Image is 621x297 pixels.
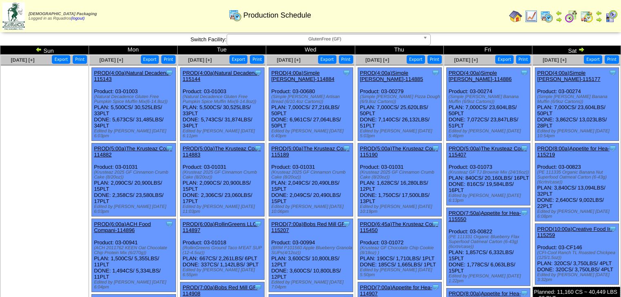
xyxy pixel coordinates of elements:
[449,193,530,203] div: Edited by [PERSON_NAME] [DATE] 6:13pm
[360,268,442,277] div: Edited by [PERSON_NAME] [DATE] 5:50pm
[254,220,262,228] img: Tooltip
[532,46,621,55] td: Sat
[254,69,262,77] img: Tooltip
[584,55,602,64] button: Export
[449,170,530,175] div: (Krusteaz GF TJ Brownie Mix (24/16oz))
[141,55,159,64] button: Export
[94,221,151,233] a: PROD(6:00a)ACH Food Compani-114896
[0,46,89,55] td: Sun
[243,11,311,20] span: Production Schedule
[360,70,423,82] a: PROD(4:00a)Simple [PERSON_NAME]-114885
[358,68,442,141] div: Product: 03-00279 PLAN: 7,000CS / 25,620LBS / 50PLT DONE: 7,140CS / 26,132LBS / 51PLT
[509,10,522,23] img: home.gif
[165,69,174,77] img: Tooltip
[449,234,530,249] div: (PE 111331 Organic Blueberry Flax Superfood Oatmeal Carton (6-43g)(6crtn/case))
[269,68,353,141] div: Product: 03-00680 PLAN: 7,000CS / 27,216LBS / 50PLT DONE: 6,961CS / 27,064LBS / 50PLT
[446,68,530,141] div: Product: 03-00274 PLAN: 7,000CS / 23,604LBS / 50PLT DONE: 7,072CS / 23,847LBS / 51PLT
[449,145,527,158] a: PROD(5:00a)The Krusteaz Com-115407
[36,46,42,53] img: arrowleft.gif
[52,55,70,64] button: Export
[537,70,601,82] a: PROD(4:00a)Simple [PERSON_NAME]-115177
[183,170,264,180] div: (Krusteaz 2025 GF Cinnamon Crumb Cake (8/20oz))
[229,9,242,22] img: calendarprod.gif
[360,284,432,297] a: PROD(7:00a)Appetite for Hea-114907
[537,272,619,282] div: Edited by [PERSON_NAME] [DATE] 3:32pm
[188,57,212,63] a: [DATE] [+]
[360,221,438,233] a: PROD(6:45a)The Krusteaz Com-115450
[269,219,353,292] div: Product: 03-00994 PLAN: 3,600CS / 10,800LBS / 12PLT DONE: 3,600CS / 10,800LBS / 12PLT
[254,283,262,291] img: Tooltip
[358,219,442,280] div: Product: 03-01072 PLAN: 190CS / 1,710LBS / 1PLT DONE: 185CS / 1,665LBS / 1PLT
[165,220,174,228] img: Tooltip
[609,69,617,77] img: Tooltip
[94,280,176,290] div: Edited by [PERSON_NAME] [DATE] 6:04pm
[596,10,602,16] img: arrowleft.gif
[520,144,528,152] img: Tooltip
[520,69,528,77] img: Tooltip
[183,284,258,297] a: PROD(7:00a)Bobs Red Mill GF-114908
[183,94,264,104] div: (Natural Decadence Gluten Free Pumpkin Spice Muffin Mix(6-14.8oz))
[516,55,530,64] button: Print
[578,46,585,53] img: arrowright.gif
[250,55,264,64] button: Print
[360,129,442,138] div: Edited by [PERSON_NAME] [DATE] 5:03pm
[537,145,610,158] a: PROD(8:00a)Appetite for Hea-115219
[449,274,530,284] div: Edited by [PERSON_NAME] [DATE] 1:22pm
[29,12,97,16] span: [DEMOGRAPHIC_DATA] Packaging
[525,10,538,23] img: line_graph.gif
[94,129,176,138] div: Edited by [PERSON_NAME] [DATE] 6:03pm
[432,69,440,77] img: Tooltip
[537,129,619,138] div: Edited by [PERSON_NAME] [DATE] 10:54pm
[92,68,176,141] div: Product: 03-01003 PLAN: 5,500CS / 30,525LBS / 33PLT DONE: 5,673CS / 31,485LBS / 34PLT
[605,55,619,64] button: Print
[180,219,265,280] div: Product: 03-01018 PLAN: 667CS / 2,261LBS / 6PLT DONE: 337CS / 1,142LBS / 3PLT
[229,55,248,64] button: Export
[360,246,442,255] div: (Krusteaz GF Chocolate Chip Cookie (8/18oz) )
[183,129,264,138] div: Edited by [PERSON_NAME] [DATE] 6:11pm
[449,129,530,138] div: Edited by [PERSON_NAME] [DATE] 5:46pm
[271,94,353,104] div: (Simple [PERSON_NAME] Artisan Bread (6/10.4oz Cartons))
[535,143,619,221] div: Product: 03-00823 PLAN: 3,840CS / 13,094LBS / 32PLT DONE: 2,640CS / 9,002LBS / 22PLT
[355,46,443,55] td: Thu
[183,70,259,82] a: PROD(4:00a)Natural Decadenc-115144
[92,219,176,292] div: Product: 03-00941 PLAN: 1,500CS / 5,355LBS / 11PLT DONE: 1,494CS / 5,334LBS / 11PLT
[178,46,266,55] td: Tue
[100,57,123,63] a: [DATE] [+]
[556,10,562,16] img: arrowleft.gif
[271,129,353,138] div: Edited by [PERSON_NAME] [DATE] 6:40pm
[29,12,97,21] span: Logged in as Rquadros
[71,16,85,21] a: (logout)
[271,221,347,233] a: PROD(7:00a)Bobs Red Mill GF-115207
[271,145,349,158] a: PROD(5:00a)The Krusteaz Com-115189
[432,283,440,291] img: Tooltip
[183,246,264,255] div: (RollinGreens Ground Taco M'EAT SUP (12-4.5oz))
[277,57,300,63] span: [DATE] [+]
[454,57,478,63] a: [DATE] [+]
[432,220,440,228] img: Tooltip
[609,225,617,233] img: Tooltip
[432,144,440,152] img: Tooltip
[535,224,619,285] div: Product: 03-CF146 PLAN: 320CS / 3,750LBS / 4PLT DONE: 320CS / 3,750LBS / 4PLT
[11,57,34,63] span: [DATE] [+]
[540,10,553,23] img: calendarprod.gif
[543,57,566,63] span: [DATE] [+]
[2,2,25,30] img: zoroco-logo-small.webp
[535,68,619,141] div: Product: 03-00274 PLAN: 7,000CS / 23,604LBS / 50PLT DONE: 3,862CS / 13,023LBS / 28PLT
[446,143,530,205] div: Product: 03-01073 PLAN: 840CS / 20,160LBS / 16PLT DONE: 816CS / 19,584LBS / 16PLT
[94,204,176,214] div: Edited by [PERSON_NAME] [DATE] 6:03pm
[446,208,530,286] div: Product: 03-00822 PLAN: 1,857CS / 6,332LBS / 15PLT DONE: 1,778CS / 6,063LBS / 15PLT
[89,46,178,55] td: Mon
[183,268,264,277] div: Edited by [PERSON_NAME] [DATE] 6:55pm
[339,55,353,64] button: Print
[94,70,170,82] a: PROD(4:00a)Natural Decadenc-115143
[183,145,260,158] a: PROD(5:00a)The Krusteaz Com-114883
[230,34,420,44] span: GlutenFree (GF)
[180,68,265,141] div: Product: 03-01003 PLAN: 5,500CS / 30,525LBS / 33PLT DONE: 5,743CS / 31,874LBS / 34PLT
[360,170,442,180] div: (Krusteaz 2025 GF Cinnamon Crumb Cake (8/20oz))
[449,94,530,104] div: (Simple [PERSON_NAME] Banana Muffin (6/9oz Cartons))
[449,70,512,82] a: PROD(4:00a)Simple [PERSON_NAME]-114886
[609,144,617,152] img: Tooltip
[94,246,176,255] div: (ACH 2011762 KEEN Oat Chocolate Chip Protein Mix (6/270g))
[537,250,619,260] div: (CFI-Cool Ranch TL Roasted Chickpea (125/1.5oz))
